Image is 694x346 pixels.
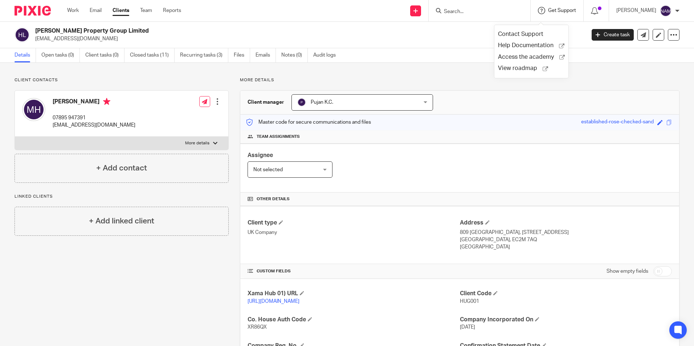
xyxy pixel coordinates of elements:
[248,152,273,158] span: Assignee
[140,7,152,14] a: Team
[257,134,300,140] span: Team assignments
[460,236,672,243] p: [GEOGRAPHIC_DATA], EC2M 7AQ
[256,48,276,62] a: Emails
[607,268,648,275] label: Show empty fields
[281,48,308,62] a: Notes (0)
[130,48,175,62] a: Closed tasks (11)
[257,196,290,202] span: Other details
[313,48,341,62] a: Audit logs
[498,53,565,61] a: Access the academy
[53,121,135,129] p: [EMAIL_ADDRESS][DOMAIN_NAME]
[248,316,460,324] h4: Co. House Auth Code
[53,98,135,107] h4: [PERSON_NAME]
[460,243,672,251] p: [GEOGRAPHIC_DATA]
[180,48,228,62] a: Recurring tasks (3)
[460,316,672,324] h4: Company Incorporated On
[15,27,30,42] img: svg%3E
[163,7,181,14] a: Reports
[460,219,672,227] h4: Address
[103,98,110,105] i: Primary
[90,7,102,14] a: Email
[248,299,299,304] a: [URL][DOMAIN_NAME]
[240,77,679,83] p: More details
[248,219,460,227] h4: Client type
[498,42,565,49] a: Help Documentation
[248,290,460,297] h4: Xama Hub 01) URL
[581,118,654,127] div: established-rose-checked-sand
[460,229,672,236] p: 809 [GEOGRAPHIC_DATA], [STREET_ADDRESS]
[248,325,267,330] span: XR86QX
[246,119,371,126] p: Master code for secure communications and files
[113,7,129,14] a: Clients
[616,7,656,14] p: [PERSON_NAME]
[248,99,284,106] h3: Client manager
[498,42,559,49] span: Help Documentation
[660,5,671,17] img: svg%3E
[460,290,672,297] h4: Client Code
[592,29,634,41] a: Create task
[15,194,229,199] p: Linked clients
[460,299,479,304] span: HUG001
[248,268,460,274] h4: CUSTOM FIELDS
[22,98,45,121] img: svg%3E
[548,8,576,13] span: Get Support
[89,215,154,227] h4: + Add linked client
[253,167,283,172] span: Not selected
[443,9,509,15] input: Search
[67,7,79,14] a: Work
[35,35,581,42] p: [EMAIL_ADDRESS][DOMAIN_NAME]
[498,31,549,37] a: Contact Support
[234,48,250,62] a: Files
[297,98,306,107] img: svg%3E
[53,114,135,121] p: 07895 947391
[185,140,209,146] p: More details
[15,6,51,16] img: Pixie
[41,48,80,62] a: Open tasks (0)
[498,65,543,72] span: View roadmap
[311,100,333,105] span: Pujan K.C.
[15,48,36,62] a: Details
[85,48,124,62] a: Client tasks (0)
[498,65,565,72] a: View roadmap
[248,229,460,236] p: UK Company
[96,162,147,174] h4: + Add contact
[498,53,559,61] span: Access the academy
[35,27,471,35] h2: [PERSON_NAME] Property Group Limited
[15,77,229,83] p: Client contacts
[460,325,475,330] span: [DATE]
